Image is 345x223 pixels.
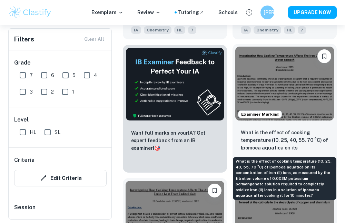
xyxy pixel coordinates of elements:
span: 7 [188,26,196,34]
h6: [PERSON_NAME] [264,9,272,16]
span: IA [131,26,141,34]
span: Chemistry [144,26,171,34]
img: Thumbnail [126,48,224,121]
span: 7 [30,71,33,79]
img: Clastify logo [8,6,52,19]
h6: Session [14,203,107,217]
p: Want full marks on your IA ? Get expert feedback from an IB examiner! [131,129,219,152]
span: SL [55,128,60,136]
span: Examiner Marking [238,111,282,117]
span: HL [30,128,36,136]
span: HL [284,26,295,34]
p: Exemplars [91,9,124,16]
a: Examiner MarkingBookmarkWhat is the effect of cooking temperature (10, 25, 40, 55, 70 °C) of Ipom... [233,45,337,173]
button: Help and Feedback [243,7,255,18]
a: Schools [218,9,238,16]
img: Chemistry IA example thumbnail: What is the effect of cooking temperatur [235,47,334,121]
h6: Grade [14,59,107,67]
button: [PERSON_NAME] [260,6,274,19]
span: Chemistry [254,26,281,34]
span: HL [174,26,185,34]
a: Tutoring [178,9,205,16]
button: UPGRADE NOW [288,6,337,19]
a: ThumbnailWant full marks on yourIA? Get expert feedback from an IB examiner! [123,45,227,173]
button: Edit Criteria [14,170,107,186]
span: 3 [30,88,33,96]
button: Bookmark [208,184,221,197]
span: 🎯 [154,145,160,151]
h6: Criteria [14,156,34,164]
div: What is the effect of cooking temperature (10, 25, 40, 55, 70 °C) of Ipomoea aquatica on its conc... [233,157,336,200]
span: 2 [51,88,54,96]
span: 7 [298,26,306,34]
span: IA [241,26,251,34]
button: Bookmark [317,49,331,63]
span: 1 [72,88,74,96]
p: Review [137,9,161,16]
h6: Level [14,116,107,124]
span: 6 [51,71,54,79]
span: 5 [72,71,76,79]
span: 4 [94,71,97,79]
p: What is the effect of cooking temperature (10, 25, 40, 55, 70 °C) of Ipomoea aquatica on its conc... [241,129,328,152]
h6: Filters [14,35,34,44]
